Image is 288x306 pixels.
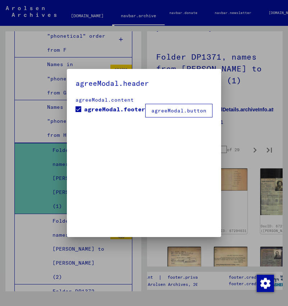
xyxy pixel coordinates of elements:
button: agreeModal.button [145,104,212,117]
img: Change consent [257,275,274,292]
div: agreeModal.content [76,96,212,104]
h5: agreeModal.header [76,78,212,89]
span: agreeModal.footer [84,105,145,113]
div: Change consent [256,274,274,292]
